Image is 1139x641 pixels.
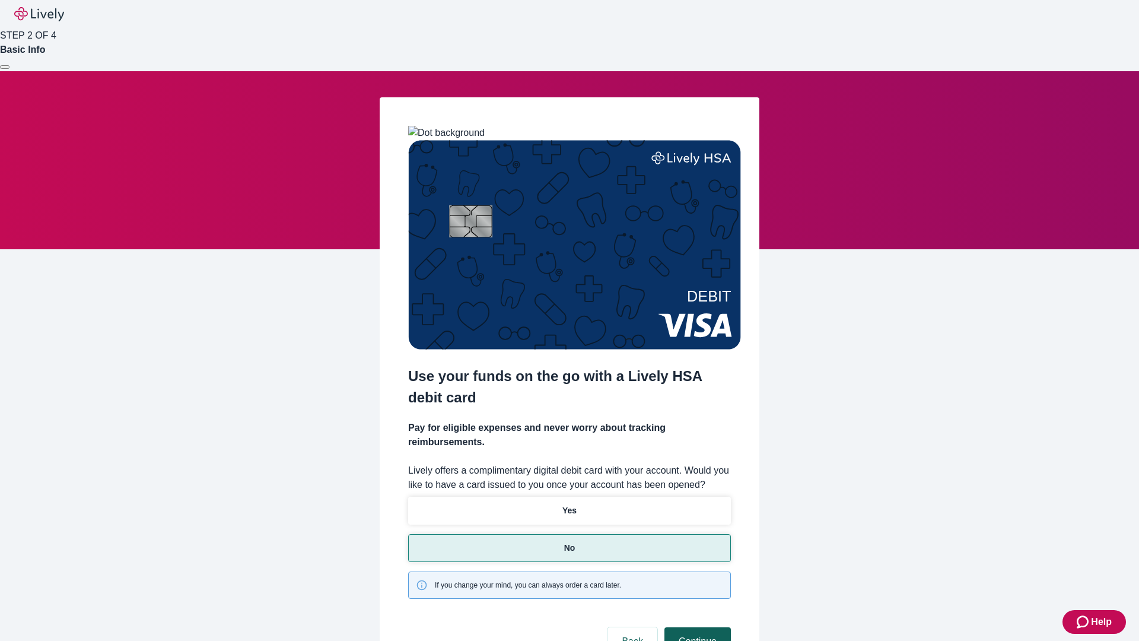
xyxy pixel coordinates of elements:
p: No [564,542,575,554]
button: Zendesk support iconHelp [1062,610,1126,634]
img: Dot background [408,126,485,140]
span: If you change your mind, you can always order a card later. [435,580,621,591]
button: No [408,534,731,562]
h2: Use your funds on the go with a Lively HSA debit card [408,366,731,408]
img: Lively [14,7,64,21]
button: Yes [408,497,731,525]
label: Lively offers a complimentary digital debit card with your account. Would you like to have a card... [408,464,731,492]
svg: Zendesk support icon [1077,615,1091,629]
img: Debit card [408,140,741,350]
p: Yes [562,504,577,517]
span: Help [1091,615,1112,629]
h4: Pay for eligible expenses and never worry about tracking reimbursements. [408,421,731,449]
